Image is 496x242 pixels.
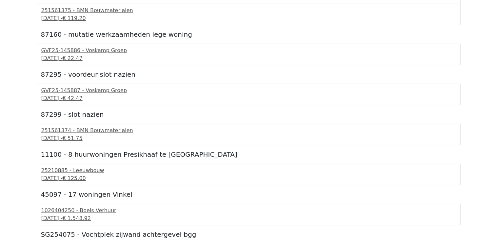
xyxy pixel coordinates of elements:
div: [DATE] - [41,214,455,222]
div: 251561374 - BMN Bouwmaterialen [41,127,455,134]
div: [DATE] - [41,94,455,102]
h5: 87160 - mutatie werkzaamheden lege woning [41,30,455,38]
div: [DATE] - [41,14,455,22]
div: 25210885 - Leeuwbouw [41,167,455,174]
div: 251561375 - BMN Bouwmaterialen [41,7,455,14]
h5: 87295 - voordeur slot nazien [41,71,455,78]
a: 251561374 - BMN Bouwmaterialen[DATE] -€ 51,75 [41,127,455,142]
span: € 125,00 [62,175,86,181]
h5: 11100 - 8 huurwoningen Presikhaaf te [GEOGRAPHIC_DATA] [41,151,455,158]
a: 1026404250 - Boels Verhuur[DATE] -€ 1.548,92 [41,207,455,222]
div: 1026404250 - Boels Verhuur [41,207,455,214]
div: GVF25-145886 - Voskamp Groep [41,47,455,54]
span: € 1.548,92 [62,215,91,221]
a: 251561375 - BMN Bouwmaterialen[DATE] -€ 119,20 [41,7,455,22]
div: GVF25-145887 - Voskamp Groep [41,87,455,94]
a: 25210885 - Leeuwbouw[DATE] -€ 125,00 [41,167,455,182]
h5: 87299 - slot nazien [41,111,455,118]
span: € 51,75 [62,135,82,141]
span: € 42,47 [62,95,82,101]
h5: SG254075 - Vochtplek zijwand achtergevel bgg [41,231,455,238]
span: € 22,47 [62,55,82,61]
h5: 45097 - 17 woningen Vinkel [41,191,455,198]
a: GVF25-145886 - Voskamp Groep[DATE] -€ 22,47 [41,47,455,62]
div: [DATE] - [41,174,455,182]
div: [DATE] - [41,134,455,142]
span: € 119,20 [62,15,86,21]
div: [DATE] - [41,54,455,62]
a: GVF25-145887 - Voskamp Groep[DATE] -€ 42,47 [41,87,455,102]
